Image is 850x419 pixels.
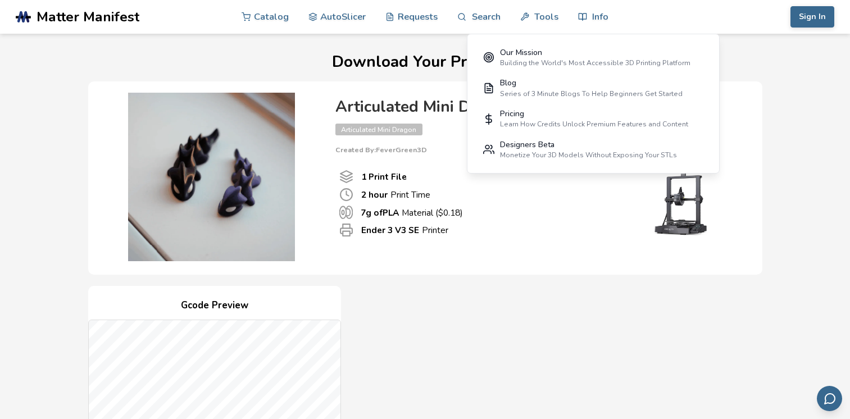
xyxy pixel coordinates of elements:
[500,79,683,88] div: Blog
[335,124,422,135] span: Articulated Mini Dragon
[361,224,448,236] p: Printer
[500,140,677,149] div: Designers Beta
[790,6,834,28] button: Sign In
[361,189,388,201] b: 2 hour
[500,110,688,119] div: Pricing
[335,146,740,154] p: Created By: FeverGreen3D
[339,170,353,184] span: Number Of Print files
[361,189,430,201] p: Print Time
[817,386,842,411] button: Send feedback via email
[475,103,711,134] a: PricingLearn How Credits Unlock Premium Features and Content
[339,206,353,219] span: Material Used
[88,297,341,315] h4: Gcode Preview
[339,223,353,237] span: Printer
[99,93,324,261] img: Product
[17,53,833,71] h1: Download Your Print File
[500,59,690,67] div: Building the World's Most Accessible 3D Printing Platform
[339,188,353,202] span: Print Time
[500,90,683,98] div: Series of 3 Minute Blogs To Help Beginners Get Started
[500,151,677,159] div: Monetize Your 3D Models Without Exposing Your STLs
[37,9,139,25] span: Matter Manifest
[361,207,463,218] p: Material ($ 0.18 )
[628,154,740,238] img: Printer
[500,120,688,128] div: Learn How Credits Unlock Premium Features and Content
[475,73,711,104] a: BlogSeries of 3 Minute Blogs To Help Beginners Get Started
[500,48,690,57] div: Our Mission
[361,207,399,218] b: 7 g of PLA
[361,171,407,183] b: 1 Print File
[335,98,740,116] h4: Articulated Mini Dragon
[475,42,711,73] a: Our MissionBuilding the World's Most Accessible 3D Printing Platform
[475,134,711,165] a: Designers BetaMonetize Your 3D Models Without Exposing Your STLs
[361,224,419,236] b: Ender 3 V3 SE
